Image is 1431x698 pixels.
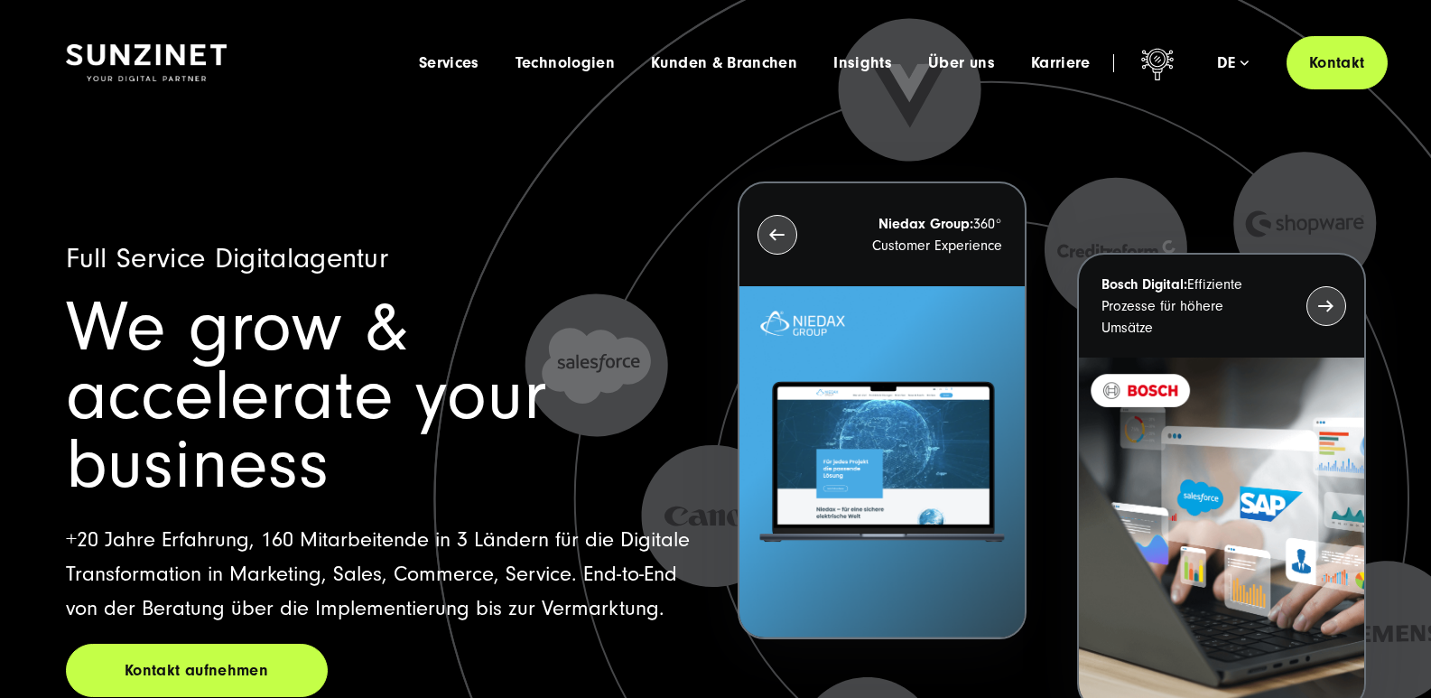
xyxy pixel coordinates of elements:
[1217,54,1249,72] div: de
[1101,274,1274,339] p: Effiziente Prozesse für höhere Umsätze
[878,216,973,232] strong: Niedax Group:
[516,54,615,72] a: Technologien
[928,54,995,72] a: Über uns
[419,54,479,72] a: Services
[739,286,1025,638] img: Letztes Projekt von Niedax. Ein Laptop auf dem die Niedax Website geöffnet ist, auf blauem Hinter...
[830,213,1002,256] p: 360° Customer Experience
[66,523,694,626] p: +20 Jahre Erfahrung, 160 Mitarbeitende in 3 Ländern für die Digitale Transformation in Marketing,...
[66,44,227,82] img: SUNZINET Full Service Digital Agentur
[66,242,389,275] span: Full Service Digitalagentur
[651,54,797,72] a: Kunden & Branchen
[738,181,1027,639] button: Niedax Group:360° Customer Experience Letztes Projekt von Niedax. Ein Laptop auf dem die Niedax W...
[1287,36,1388,89] a: Kontakt
[1101,276,1187,293] strong: Bosch Digital:
[66,293,694,499] h1: We grow & accelerate your business
[1031,54,1091,72] a: Karriere
[66,644,328,697] a: Kontakt aufnehmen
[833,54,892,72] a: Insights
